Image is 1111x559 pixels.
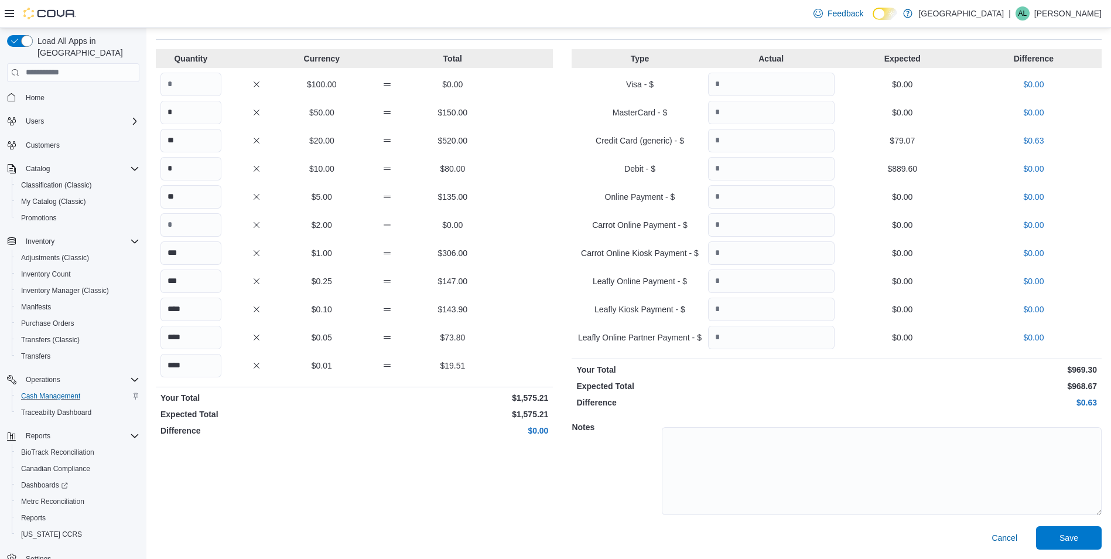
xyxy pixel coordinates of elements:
[1059,532,1078,544] span: Save
[970,332,1097,343] p: $0.00
[708,101,835,124] input: Quantity
[987,526,1022,550] button: Cancel
[16,527,139,541] span: Washington CCRS
[357,425,548,437] p: $0.00
[16,527,87,541] a: [US_STATE] CCRS
[708,185,835,209] input: Quantity
[160,129,221,152] input: Quantity
[970,53,1097,64] p: Difference
[21,464,90,473] span: Canadian Compliance
[2,137,144,154] button: Customers
[21,213,57,223] span: Promotions
[839,275,966,287] p: $0.00
[16,267,139,281] span: Inventory Count
[2,113,144,129] button: Users
[16,284,139,298] span: Inventory Manager (Classic)
[160,326,221,349] input: Quantity
[12,348,144,364] button: Transfers
[708,53,835,64] p: Actual
[16,389,85,403] a: Cash Management
[12,404,144,421] button: Traceabilty Dashboard
[16,462,95,476] a: Canadian Compliance
[16,211,61,225] a: Promotions
[422,53,483,64] p: Total
[291,275,352,287] p: $0.25
[21,373,139,387] span: Operations
[16,478,139,492] span: Dashboards
[422,332,483,343] p: $73.80
[23,8,76,19] img: Cova
[576,219,703,231] p: Carrot Online Payment - $
[160,270,221,293] input: Quantity
[422,275,483,287] p: $147.00
[16,251,94,265] a: Adjustments (Classic)
[12,332,144,348] button: Transfers (Classic)
[16,511,139,525] span: Reports
[576,332,703,343] p: Leafly Online Partner Payment - $
[839,304,966,315] p: $0.00
[572,415,659,439] h5: Notes
[839,53,966,64] p: Expected
[21,91,49,105] a: Home
[16,211,139,225] span: Promotions
[357,408,548,420] p: $1,575.21
[576,53,703,64] p: Type
[422,219,483,231] p: $0.00
[839,135,966,146] p: $79.07
[291,219,352,231] p: $2.00
[12,444,144,461] button: BioTrack Reconciliation
[21,429,55,443] button: Reports
[970,191,1097,203] p: $0.00
[839,163,966,175] p: $889.60
[422,79,483,90] p: $0.00
[21,429,139,443] span: Reports
[708,73,835,96] input: Quantity
[291,135,352,146] p: $20.00
[12,510,144,526] button: Reports
[21,373,65,387] button: Operations
[21,335,80,345] span: Transfers (Classic)
[21,391,80,401] span: Cash Management
[970,247,1097,259] p: $0.00
[576,107,703,118] p: MasterCard - $
[291,360,352,371] p: $0.01
[576,247,703,259] p: Carrot Online Kiosk Payment - $
[160,241,221,265] input: Quantity
[16,178,97,192] a: Classification (Classic)
[33,35,139,59] span: Load All Apps in [GEOGRAPHIC_DATA]
[422,360,483,371] p: $19.51
[16,316,79,330] a: Purchase Orders
[160,185,221,209] input: Quantity
[21,138,139,152] span: Customers
[708,241,835,265] input: Quantity
[160,354,221,377] input: Quantity
[21,497,84,506] span: Metrc Reconciliation
[21,513,46,523] span: Reports
[576,135,703,146] p: Credit Card (generic) - $
[16,300,56,314] a: Manifests
[1016,6,1030,21] div: Ashley Lehman-Preine
[26,237,54,246] span: Inventory
[970,107,1097,118] p: $0.00
[1018,6,1027,21] span: AL
[291,191,352,203] p: $5.00
[12,461,144,477] button: Canadian Compliance
[16,178,139,192] span: Classification (Classic)
[21,114,49,128] button: Users
[16,333,139,347] span: Transfers (Classic)
[21,234,139,248] span: Inventory
[839,247,966,259] p: $0.00
[422,135,483,146] p: $520.00
[828,8,863,19] span: Feedback
[21,114,139,128] span: Users
[12,388,144,404] button: Cash Management
[21,270,71,279] span: Inventory Count
[1034,6,1102,21] p: [PERSON_NAME]
[422,247,483,259] p: $306.00
[21,286,109,295] span: Inventory Manager (Classic)
[21,162,54,176] button: Catalog
[970,135,1097,146] p: $0.63
[1009,6,1011,21] p: |
[16,195,139,209] span: My Catalog (Classic)
[970,304,1097,315] p: $0.00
